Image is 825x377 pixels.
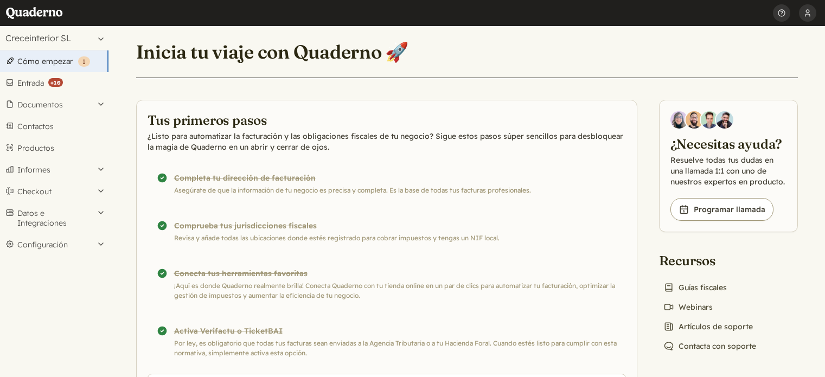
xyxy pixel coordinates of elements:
a: Guías fiscales [659,280,731,295]
img: Javier Rubio, DevRel at Quaderno [716,111,733,129]
h2: Recursos [659,252,760,269]
img: Ivo Oltmans, Business Developer at Quaderno [701,111,718,129]
h2: ¿Necesitas ayuda? [670,135,786,152]
p: Resuelve todas tus dudas en una llamada 1:1 con uno de nuestros expertos en producto. [670,155,786,187]
a: Artículos de soporte [659,319,757,334]
p: ¿Listo para automatizar la facturación y las obligaciones fiscales de tu negocio? Sigue estos pas... [148,131,626,152]
img: Diana Carrasco, Account Executive at Quaderno [670,111,688,129]
a: Contacta con soporte [659,338,760,354]
a: Programar llamada [670,198,773,221]
strong: +10 [48,78,63,87]
span: 1 [82,57,86,66]
img: Jairo Fumero, Account Executive at Quaderno [686,111,703,129]
a: Webinars [659,299,717,315]
h2: Tus primeros pasos [148,111,626,129]
h1: Inicia tu viaje con Quaderno 🚀 [136,40,409,64]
